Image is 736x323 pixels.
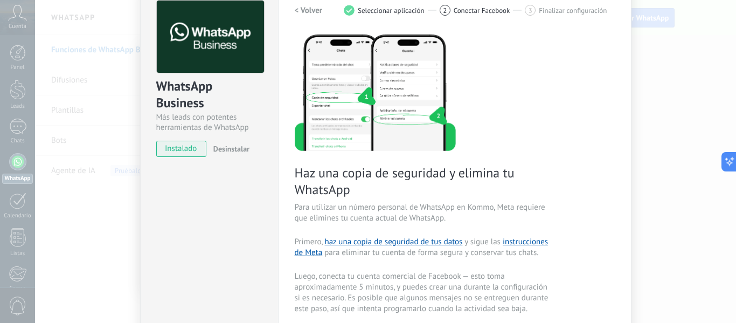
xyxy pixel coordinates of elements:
[156,112,262,133] div: Más leads con potentes herramientas de WhatsApp
[295,1,323,20] button: < Volver
[295,164,551,198] span: Haz una copia de seguridad y elimina tu WhatsApp
[324,237,462,247] a: haz una copia de seguridad de tus datos
[443,6,447,15] span: 2
[213,144,249,154] span: Desinstalar
[157,141,206,157] span: instalado
[295,271,551,314] span: Luego, conecta tu cuenta comercial de Facebook — esto toma aproximadamente 5 minutos, y puedes cr...
[454,6,510,15] span: Conectar Facebook
[295,33,456,151] img: delete personal phone
[295,202,551,224] span: Para utilizar un número personal de WhatsApp en Kommo, Meta requiere que elimines tu cuenta actua...
[295,5,323,16] h2: < Volver
[539,6,607,15] span: Finalizar configuración
[358,6,425,15] span: Seleccionar aplicación
[295,237,551,258] span: Primero, y sigue las para eliminar tu cuenta de forma segura y conservar tus chats.
[157,1,264,73] img: logo_main.png
[295,237,548,258] a: instrucciones de Meta
[529,6,532,15] span: 3
[209,141,249,157] button: Desinstalar
[156,78,262,112] div: WhatsApp Business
